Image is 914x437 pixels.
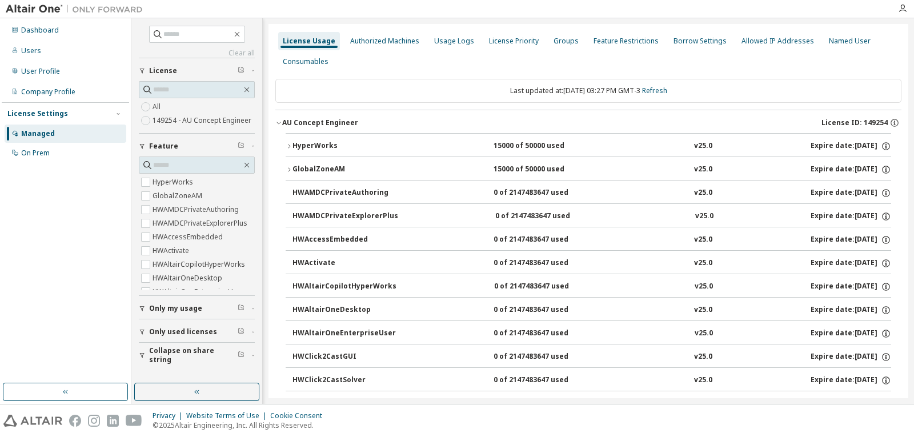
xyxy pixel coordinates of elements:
div: 0 of 2147483647 used [494,305,596,315]
div: Expire date: [DATE] [811,352,891,362]
div: License Usage [283,37,335,46]
label: HWAMDCPrivateAuthoring [153,203,241,217]
div: v25.0 [694,305,712,315]
div: v25.0 [694,165,712,175]
a: Refresh [642,86,667,95]
div: GlobalZoneAM [292,165,395,175]
div: Expire date: [DATE] [811,235,891,245]
div: Allowed IP Addresses [741,37,814,46]
label: HWAltairOneDesktop [153,271,225,285]
img: linkedin.svg [107,415,119,427]
div: Users [21,46,41,55]
div: Expire date: [DATE] [811,328,891,339]
img: youtube.svg [126,415,142,427]
div: Expire date: [DATE] [811,165,891,175]
label: HWActivate [153,244,191,258]
div: Groups [554,37,579,46]
div: HWActivate [292,258,395,268]
div: Expire date: [DATE] [811,141,891,151]
div: v25.0 [694,352,712,362]
div: 0 of 2147483647 used [494,188,596,198]
img: facebook.svg [69,415,81,427]
span: Clear filter [238,142,244,151]
img: instagram.svg [88,415,100,427]
span: Clear filter [238,351,244,360]
div: v25.0 [694,141,712,151]
div: Dashboard [21,26,59,35]
div: 15000 of 50000 used [494,141,596,151]
button: Only used licenses [139,319,255,344]
button: Only my usage [139,296,255,321]
div: Managed [21,129,55,138]
div: Named User [829,37,871,46]
button: HWAltairOneDesktop0 of 2147483647 usedv25.0Expire date:[DATE] [292,298,891,323]
div: v25.0 [694,188,712,198]
div: Consumables [283,57,328,66]
div: HyperWorks [292,141,395,151]
button: HWClick2CastSolver0 of 2147483647 usedv25.0Expire date:[DATE] [292,368,891,393]
p: © 2025 Altair Engineering, Inc. All Rights Reserved. [153,420,329,430]
button: HWAltairCopilotHyperWorks0 of 2147483647 usedv25.0Expire date:[DATE] [292,274,891,299]
div: 0 of 2147483647 used [494,375,596,386]
div: Borrow Settings [674,37,727,46]
div: 0 of 2147483647 used [494,235,596,245]
button: HWClick2CastGUI0 of 2147483647 usedv25.0Expire date:[DATE] [292,344,891,370]
div: Expire date: [DATE] [811,258,891,268]
div: v25.0 [694,258,712,268]
button: AU Concept EngineerLicense ID: 149254 [275,110,901,135]
span: Only my usage [149,304,202,313]
button: HWAMDCPrivateExplorerPlus0 of 2147483647 usedv25.0Expire date:[DATE] [292,204,891,229]
span: Feature [149,142,178,151]
button: License [139,58,255,83]
div: Company Profile [21,87,75,97]
button: HyperWorks15000 of 50000 usedv25.0Expire date:[DATE] [286,134,891,159]
div: v25.0 [695,328,713,339]
div: 0 of 2147483647 used [494,258,596,268]
label: HWAltairOneEnterpriseUser [153,285,246,299]
div: AU Concept Engineer [282,118,358,127]
div: Last updated at: [DATE] 03:27 PM GMT-3 [275,79,901,103]
div: On Prem [21,149,50,158]
a: Clear all [139,49,255,58]
div: 0 of 2147483647 used [495,211,598,222]
div: v25.0 [695,211,713,222]
div: 15000 of 50000 used [494,165,596,175]
label: 149254 - AU Concept Engineer [153,114,254,127]
div: HWAltairOneDesktop [292,305,395,315]
span: Collapse on share string [149,346,238,364]
div: Cookie Consent [270,411,329,420]
div: HWClick2CastGUI [292,352,395,362]
button: Feature [139,134,255,159]
img: Altair One [6,3,149,15]
div: Expire date: [DATE] [811,375,891,386]
button: HWAltairOneEnterpriseUser0 of 2147483647 usedv25.0Expire date:[DATE] [292,321,891,346]
div: v25.0 [694,235,712,245]
span: Clear filter [238,327,244,336]
div: HWAltairOneEnterpriseUser [292,328,396,339]
span: Only used licenses [149,327,217,336]
div: HWClick2CastSolver [292,375,395,386]
label: All [153,100,163,114]
label: HWAltairCopilotHyperWorks [153,258,247,271]
div: HWAltairCopilotHyperWorks [292,282,396,292]
label: GlobalZoneAM [153,189,205,203]
span: Clear filter [238,304,244,313]
img: altair_logo.svg [3,415,62,427]
label: HWAccessEmbedded [153,230,225,244]
button: HWAccessEmbedded0 of 2147483647 usedv25.0Expire date:[DATE] [292,227,891,252]
div: Feature Restrictions [594,37,659,46]
div: Expire date: [DATE] [811,282,891,292]
div: 0 of 2147483647 used [494,328,596,339]
div: Website Terms of Use [186,411,270,420]
div: License Priority [489,37,539,46]
div: User Profile [21,67,60,76]
div: HWAMDCPrivateAuthoring [292,188,395,198]
span: Clear filter [238,66,244,75]
span: License [149,66,177,75]
div: Authorized Machines [350,37,419,46]
div: Usage Logs [434,37,474,46]
button: HWClick2FormIncrGUI0 of 2147483647 usedv25.0Expire date:[DATE] [292,391,891,416]
div: v25.0 [695,282,713,292]
div: 0 of 2147483647 used [494,282,597,292]
div: Expire date: [DATE] [811,305,891,315]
